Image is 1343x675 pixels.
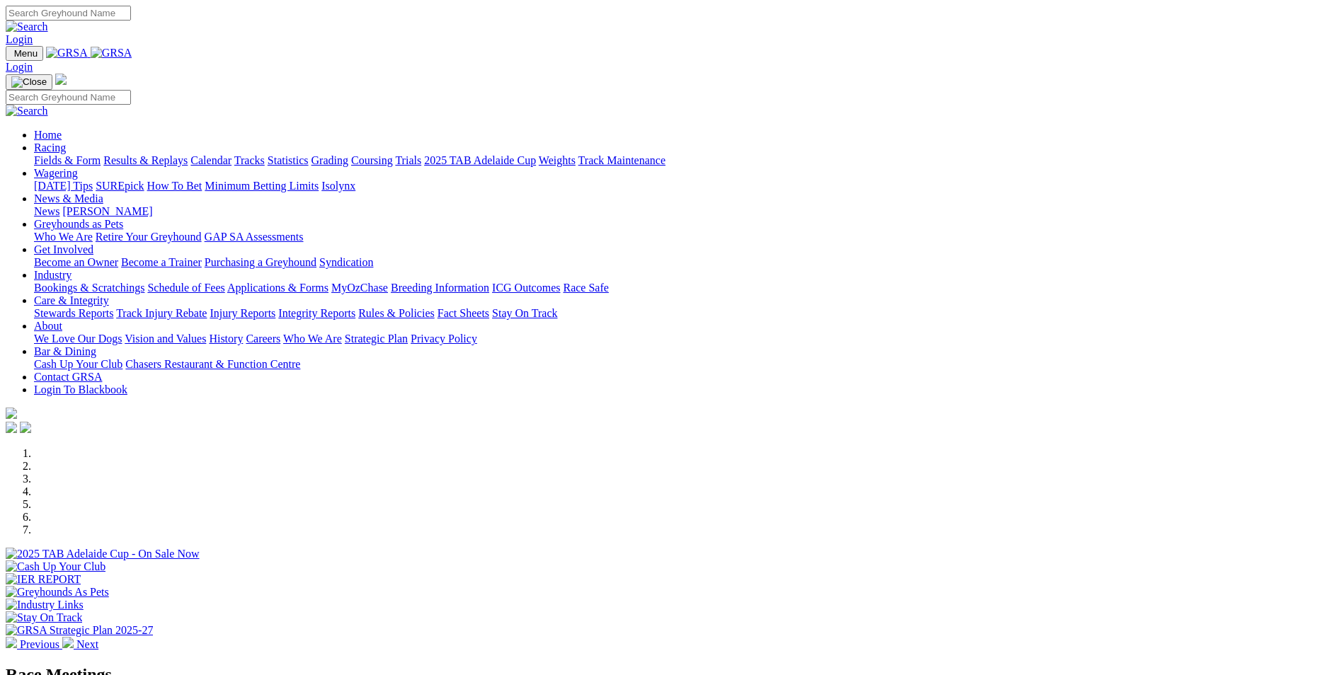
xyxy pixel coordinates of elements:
[205,231,304,243] a: GAP SA Assessments
[20,422,31,433] img: twitter.svg
[234,154,265,166] a: Tracks
[62,638,98,650] a: Next
[34,333,122,345] a: We Love Our Dogs
[358,307,435,319] a: Rules & Policies
[424,154,536,166] a: 2025 TAB Adelaide Cup
[103,154,188,166] a: Results & Replays
[411,333,477,345] a: Privacy Policy
[190,154,232,166] a: Calendar
[96,180,144,192] a: SUREpick
[34,180,93,192] a: [DATE] Tips
[34,142,66,154] a: Racing
[331,282,388,294] a: MyOzChase
[125,358,300,370] a: Chasers Restaurant & Function Centre
[210,307,275,319] a: Injury Reports
[312,154,348,166] a: Grading
[6,46,43,61] button: Toggle navigation
[6,637,17,648] img: chevron-left-pager-white.svg
[96,231,202,243] a: Retire Your Greyhound
[227,282,328,294] a: Applications & Forms
[6,560,105,573] img: Cash Up Your Club
[34,282,1337,294] div: Industry
[563,282,608,294] a: Race Safe
[116,307,207,319] a: Track Injury Rebate
[34,167,78,179] a: Wagering
[34,358,122,370] a: Cash Up Your Club
[578,154,665,166] a: Track Maintenance
[278,307,355,319] a: Integrity Reports
[345,333,408,345] a: Strategic Plan
[34,371,102,383] a: Contact GRSA
[6,408,17,419] img: logo-grsa-white.png
[438,307,489,319] a: Fact Sheets
[205,180,319,192] a: Minimum Betting Limits
[125,333,206,345] a: Vision and Values
[6,21,48,33] img: Search
[11,76,47,88] img: Close
[34,205,1337,218] div: News & Media
[34,320,62,332] a: About
[147,282,224,294] a: Schedule of Fees
[91,47,132,59] img: GRSA
[34,129,62,141] a: Home
[6,422,17,433] img: facebook.svg
[492,307,557,319] a: Stay On Track
[34,218,123,230] a: Greyhounds as Pets
[539,154,576,166] a: Weights
[34,383,127,396] a: Login To Blackbook
[268,154,309,166] a: Statistics
[6,573,81,586] img: IER REPORT
[34,294,109,306] a: Care & Integrity
[319,256,373,268] a: Syndication
[205,256,316,268] a: Purchasing a Greyhound
[34,256,118,268] a: Become an Owner
[34,269,72,281] a: Industry
[34,231,93,243] a: Who We Are
[6,599,84,611] img: Industry Links
[283,333,342,345] a: Who We Are
[34,256,1337,269] div: Get Involved
[34,180,1337,192] div: Wagering
[147,180,202,192] a: How To Bet
[246,333,280,345] a: Careers
[321,180,355,192] a: Isolynx
[209,333,243,345] a: History
[34,333,1337,345] div: About
[34,358,1337,371] div: Bar & Dining
[34,192,103,204] a: News & Media
[62,205,152,217] a: [PERSON_NAME]
[121,256,202,268] a: Become a Trainer
[34,231,1337,243] div: Greyhounds as Pets
[351,154,393,166] a: Coursing
[6,638,62,650] a: Previous
[76,638,98,650] span: Next
[34,345,96,357] a: Bar & Dining
[34,282,144,294] a: Bookings & Scratchings
[6,105,48,117] img: Search
[34,154,1337,167] div: Racing
[6,90,131,105] input: Search
[6,74,52,90] button: Toggle navigation
[6,61,33,73] a: Login
[34,307,1337,320] div: Care & Integrity
[34,154,101,166] a: Fields & Form
[492,282,560,294] a: ICG Outcomes
[6,548,200,560] img: 2025 TAB Adelaide Cup - On Sale Now
[6,611,82,624] img: Stay On Track
[62,637,74,648] img: chevron-right-pager-white.svg
[34,205,59,217] a: News
[6,586,109,599] img: Greyhounds As Pets
[20,638,59,650] span: Previous
[391,282,489,294] a: Breeding Information
[34,243,93,255] a: Get Involved
[6,624,153,637] img: GRSA Strategic Plan 2025-27
[6,33,33,45] a: Login
[395,154,421,166] a: Trials
[55,74,67,85] img: logo-grsa-white.png
[34,307,113,319] a: Stewards Reports
[14,48,38,59] span: Menu
[46,47,88,59] img: GRSA
[6,6,131,21] input: Search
